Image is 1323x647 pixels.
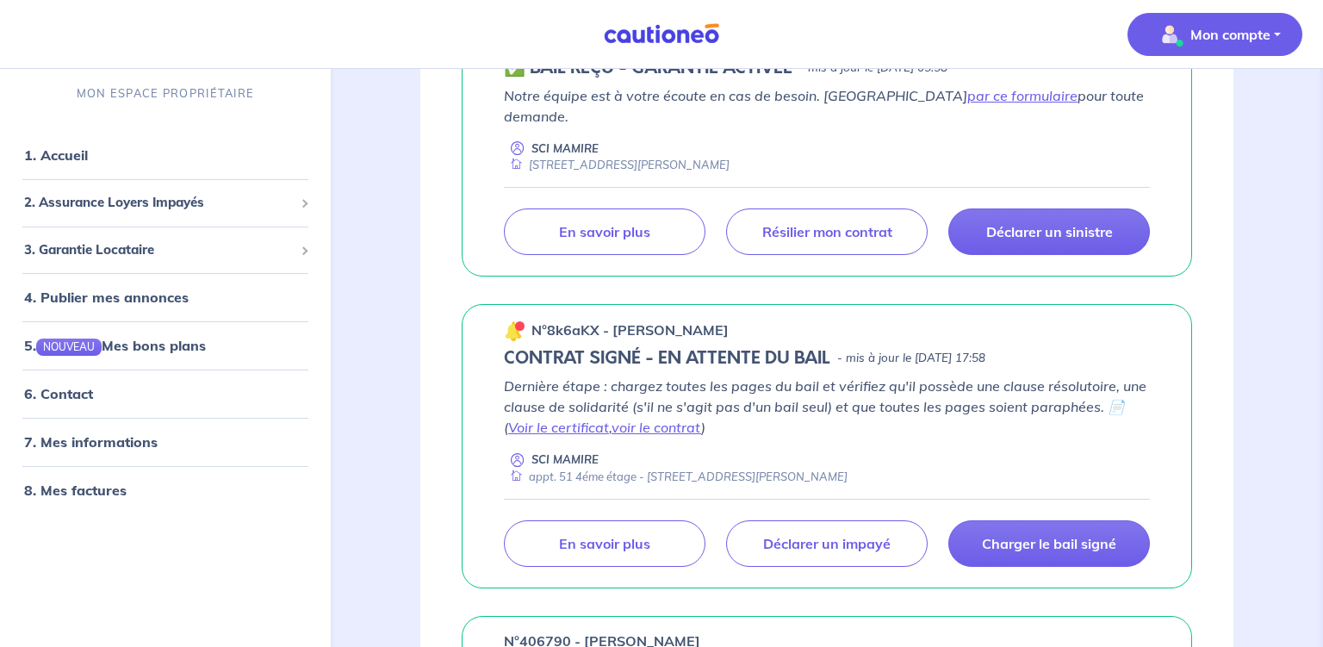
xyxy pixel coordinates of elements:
[7,186,324,220] div: 2. Assurance Loyers Impayés
[7,138,324,172] div: 1. Accueil
[7,328,324,363] div: 5.NOUVEAUMes bons plans
[763,535,891,552] p: Déclarer un impayé
[504,157,730,173] div: [STREET_ADDRESS][PERSON_NAME]
[1127,13,1302,56] button: illu_account_valid_menu.svgMon compte
[24,482,127,499] a: 8. Mes factures
[762,223,892,240] p: Résilier mon contrat
[7,425,324,459] div: 7. Mes informations
[531,320,729,340] p: n°8k6aKX - [PERSON_NAME]
[597,23,726,45] img: Cautioneo
[559,223,650,240] p: En savoir plus
[24,289,189,306] a: 4. Publier mes annonces
[504,58,792,78] h5: ✅ BAIL REÇU - GARANTIE ACTIVÉE
[7,376,324,411] div: 6. Contact
[612,419,701,436] a: voir le contrat
[504,348,1150,369] div: state: CONTRACT-SIGNED, Context: NEW,CHOOSE-CERTIFICATE,ALONE,LESSOR-DOCUMENTS
[77,85,254,102] p: MON ESPACE PROPRIÉTAIRE
[24,337,206,354] a: 5.NOUVEAUMes bons plans
[559,535,650,552] p: En savoir plus
[1190,24,1270,45] p: Mon compte
[504,520,705,567] a: En savoir plus
[726,208,928,255] a: Résilier mon contrat
[24,146,88,164] a: 1. Accueil
[504,208,705,255] a: En savoir plus
[948,208,1150,255] a: Déclarer un sinistre
[531,451,599,468] p: SCI MAMIRE
[948,520,1150,567] a: Charger le bail signé
[726,520,928,567] a: Déclarer un impayé
[986,223,1113,240] p: Déclarer un sinistre
[1156,21,1183,48] img: illu_account_valid_menu.svg
[508,419,609,436] a: Voir le certificat
[24,385,93,402] a: 6. Contact
[504,348,830,369] h5: CONTRAT SIGNÉ - EN ATTENTE DU BAIL
[967,87,1078,104] a: par ce formulaire
[504,58,1150,78] div: state: CONTRACT-VALIDATED, Context: ,MAYBE-CERTIFICATE,,LESSOR-DOCUMENTS,IS-ODEALIM
[7,280,324,314] div: 4. Publier mes annonces
[982,535,1116,552] p: Charger le bail signé
[837,350,985,367] p: - mis à jour le [DATE] 17:58
[504,85,1150,127] p: Notre équipe est à votre écoute en cas de besoin. [GEOGRAPHIC_DATA] pour toute demande.
[24,240,294,260] span: 3. Garantie Locataire
[504,320,525,341] img: 🔔
[24,433,158,451] a: 7. Mes informations
[24,193,294,213] span: 2. Assurance Loyers Impayés
[7,233,324,267] div: 3. Garantie Locataire
[531,140,599,157] p: SCI MAMIRE
[504,376,1150,438] p: Dernière étape : chargez toutes les pages du bail et vérifiez qu'il possède une clause résolutoir...
[504,469,848,485] div: appt. 51 4éme étage - [STREET_ADDRESS][PERSON_NAME]
[7,473,324,507] div: 8. Mes factures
